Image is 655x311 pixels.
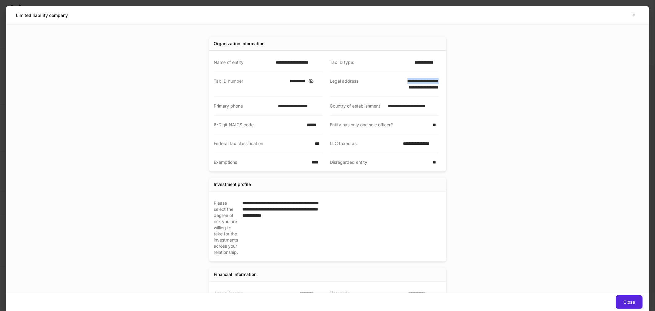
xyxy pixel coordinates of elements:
[214,271,257,278] div: Financial information
[214,200,239,255] div: Please select the degree of risk you are willing to take for the investments across your relation...
[214,140,311,147] div: Federal tax classification
[214,41,265,47] div: Organization information
[330,59,411,65] div: Tax ID type:
[330,78,389,90] div: Legal address
[330,103,384,109] div: Country of establishment
[616,295,643,309] button: Close
[214,159,308,165] div: Exemptions
[214,181,251,187] div: Investment profile
[330,159,429,165] div: Disregarded entity
[330,140,400,147] div: LLC taxed as:
[214,59,272,65] div: Name of entity
[623,299,635,305] div: Close
[16,12,68,18] h5: Limited liability company
[214,122,303,128] div: 6-Digit NAICS code
[214,103,274,109] div: Primary phone
[330,122,429,128] div: Entity has only one sole officer?
[214,290,296,296] div: Annual income
[214,78,286,90] div: Tax ID number
[330,290,405,296] div: Net worth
